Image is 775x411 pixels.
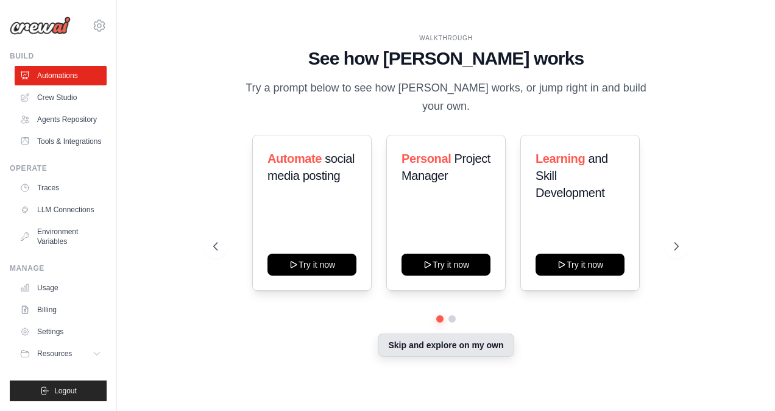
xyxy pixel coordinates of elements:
[402,152,490,182] span: Project Manager
[267,152,355,182] span: social media posting
[15,88,107,107] a: Crew Studio
[213,48,679,70] h1: See how [PERSON_NAME] works
[10,381,107,401] button: Logout
[10,263,107,273] div: Manage
[15,222,107,251] a: Environment Variables
[241,79,651,115] p: Try a prompt below to see how [PERSON_NAME] works, or jump right in and build your own.
[213,34,679,43] div: WALKTHROUGH
[15,132,107,151] a: Tools & Integrations
[10,51,107,61] div: Build
[402,254,490,276] button: Try it now
[15,278,107,298] a: Usage
[15,322,107,341] a: Settings
[10,16,71,35] img: Logo
[378,334,514,357] button: Skip and explore on my own
[37,349,72,359] span: Resources
[15,200,107,220] a: LLM Connections
[15,344,107,363] button: Resources
[15,300,107,320] a: Billing
[267,152,322,165] span: Automate
[536,254,625,276] button: Try it now
[15,178,107,198] a: Traces
[54,386,77,396] span: Logout
[402,152,451,165] span: Personal
[10,163,107,173] div: Operate
[267,254,356,276] button: Try it now
[536,152,585,165] span: Learning
[536,152,608,199] span: and Skill Development
[15,66,107,85] a: Automations
[15,110,107,129] a: Agents Repository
